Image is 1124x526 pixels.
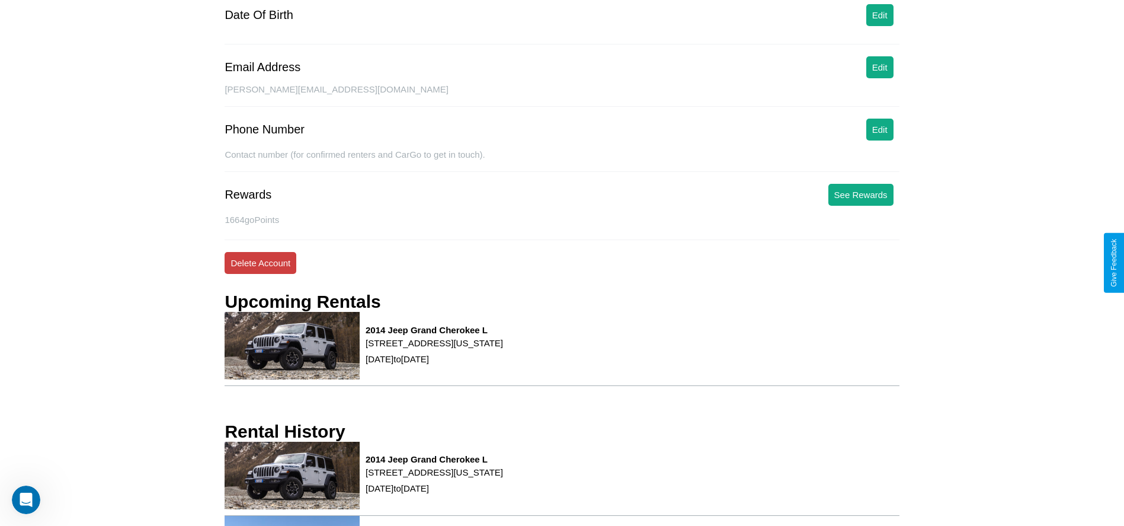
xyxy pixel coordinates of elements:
[366,464,503,480] p: [STREET_ADDRESS][US_STATE]
[225,8,293,22] div: Date Of Birth
[866,56,894,78] button: Edit
[366,325,503,335] h3: 2014 Jeep Grand Cherokee L
[225,252,296,274] button: Delete Account
[866,4,894,26] button: Edit
[828,184,894,206] button: See Rewards
[12,486,40,514] iframe: Intercom live chat
[366,335,503,351] p: [STREET_ADDRESS][US_STATE]
[225,442,360,509] img: rental
[225,123,305,136] div: Phone Number
[225,188,271,202] div: Rewards
[225,312,360,380] img: rental
[366,454,503,464] h3: 2014 Jeep Grand Cherokee L
[866,119,894,141] button: Edit
[366,480,503,496] p: [DATE] to [DATE]
[366,351,503,367] p: [DATE] to [DATE]
[1110,239,1118,287] div: Give Feedback
[225,212,899,228] p: 1664 goPoints
[225,422,345,442] h3: Rental History
[225,149,899,172] div: Contact number (for confirmed renters and CarGo to get in touch).
[225,60,300,74] div: Email Address
[225,84,899,107] div: [PERSON_NAME][EMAIL_ADDRESS][DOMAIN_NAME]
[225,292,380,312] h3: Upcoming Rentals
